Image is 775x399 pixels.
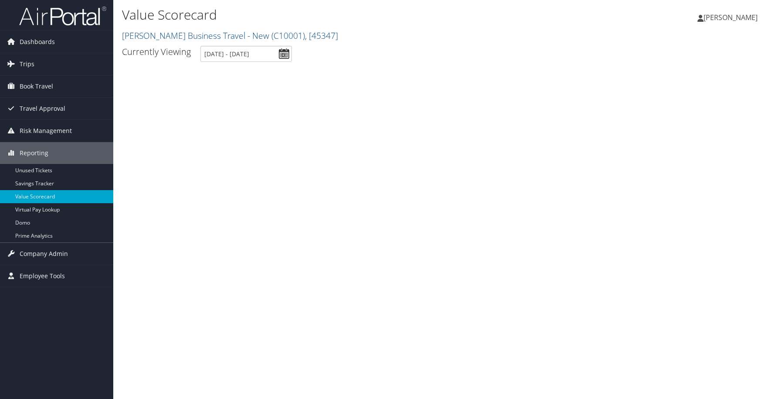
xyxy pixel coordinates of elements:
span: [PERSON_NAME] [704,13,758,22]
input: [DATE] - [DATE] [200,46,292,62]
span: Travel Approval [20,98,65,119]
h1: Value Scorecard [122,6,552,24]
span: Company Admin [20,243,68,265]
img: airportal-logo.png [19,6,106,26]
h3: Currently Viewing [122,46,191,58]
span: Book Travel [20,75,53,97]
a: [PERSON_NAME] Business Travel - New [122,30,338,41]
span: ( C10001 ) [271,30,305,41]
a: [PERSON_NAME] [697,4,766,31]
span: Employee Tools [20,265,65,287]
span: Trips [20,53,34,75]
span: , [ 45347 ] [305,30,338,41]
span: Dashboards [20,31,55,53]
span: Reporting [20,142,48,164]
span: Risk Management [20,120,72,142]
